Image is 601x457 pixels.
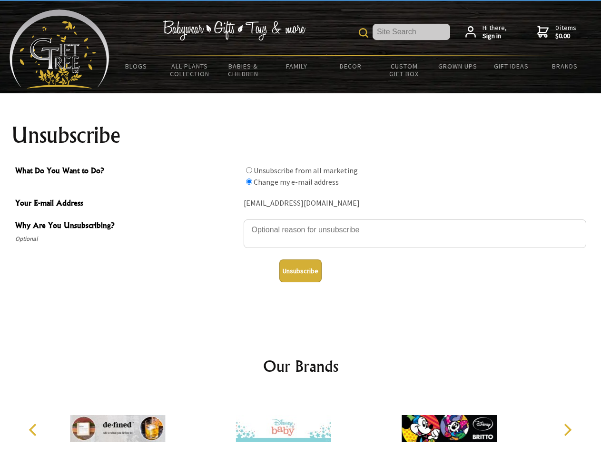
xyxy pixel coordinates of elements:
[537,24,576,40] a: 0 items$0.00
[217,56,270,84] a: Babies & Children
[324,56,377,76] a: Decor
[163,56,217,84] a: All Plants Collection
[270,56,324,76] a: Family
[377,56,431,84] a: Custom Gift Box
[254,166,358,175] label: Unsubscribe from all marketing
[19,355,582,378] h2: Our Brands
[244,219,586,248] textarea: Why Are You Unsubscribing?
[373,24,450,40] input: Site Search
[483,32,507,40] strong: Sign in
[15,197,239,211] span: Your E-mail Address
[254,177,339,187] label: Change my e-mail address
[359,28,368,38] img: product search
[246,167,252,173] input: What Do You Want to Do?
[163,20,305,40] img: Babywear - Gifts - Toys & more
[15,233,239,245] span: Optional
[24,419,45,440] button: Previous
[538,56,592,76] a: Brands
[555,23,576,40] span: 0 items
[109,56,163,76] a: BLOGS
[431,56,484,76] a: Grown Ups
[15,219,239,233] span: Why Are You Unsubscribing?
[246,179,252,185] input: What Do You Want to Do?
[15,165,239,179] span: What Do You Want to Do?
[483,24,507,40] span: Hi there,
[555,32,576,40] strong: $0.00
[11,124,590,147] h1: Unsubscribe
[465,24,507,40] a: Hi there,Sign in
[484,56,538,76] a: Gift Ideas
[557,419,578,440] button: Next
[244,196,586,211] div: [EMAIL_ADDRESS][DOMAIN_NAME]
[10,10,109,89] img: Babyware - Gifts - Toys and more...
[279,259,322,282] button: Unsubscribe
